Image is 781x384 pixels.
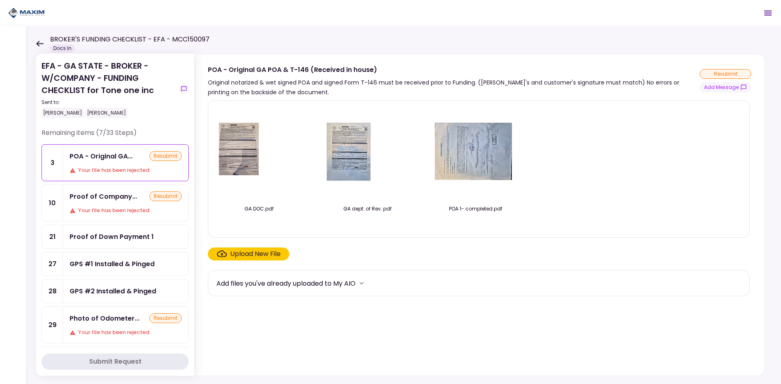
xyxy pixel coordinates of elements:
[700,69,751,79] div: resubmit
[70,328,182,336] div: Your file has been rejected
[70,232,154,242] div: Proof of Down Payment 1
[42,225,63,248] div: 21
[356,277,368,289] button: more
[230,249,281,259] div: Upload New File
[179,84,189,94] button: show-messages
[41,128,189,144] div: Remaining items (7/33 Steps)
[149,191,182,201] div: resubmit
[42,185,63,221] div: 10
[149,313,182,323] div: resubmit
[70,206,182,215] div: Your file has been rejected
[41,306,189,343] a: 29Photo of Odometer or Reefer hoursresubmitYour file has been rejected
[70,286,156,296] div: GPS #2 Installed & Pinged
[208,65,700,75] div: POA - Original GA POA & T-146 (Received in house)
[41,252,189,276] a: 27GPS #1 Installed & Pinged
[41,99,176,106] div: Sent to:
[41,60,176,118] div: EFA - GA STATE - BROKER - W/COMPANY - FUNDING CHECKLIST for Tone one inc
[41,144,189,181] a: 3POA - Original GA POA & T-146 (Received in house)resubmitYour file has been rejected
[85,108,128,118] div: [PERSON_NAME]
[70,151,133,161] div: POA - Original GA POA & T-146 (Received in house)
[50,44,75,52] div: Docs In
[89,357,142,367] div: Submit Request
[149,151,182,161] div: resubmit
[8,7,45,19] img: Partner icon
[41,279,189,303] a: 28GPS #2 Installed & Pinged
[70,166,182,174] div: Your file has been rejected
[42,347,63,370] div: 32
[41,347,189,371] a: 32Interview
[433,205,518,213] div: POA 1- completed.pdf
[41,184,189,221] a: 10Proof of Company FEINresubmitYour file has been rejected
[42,252,63,276] div: 27
[216,278,356,289] div: Add files you've already uploaded to My AIO
[42,280,63,303] div: 28
[42,307,63,343] div: 29
[50,35,209,44] h1: BROKER'S FUNDING CHECKLIST - EFA - MCC150097
[325,205,410,213] div: GA dept. of Rev..pdf
[70,313,140,323] div: Photo of Odometer or Reefer hours
[42,145,63,181] div: 3
[41,354,189,370] button: Submit Request
[41,108,84,118] div: [PERSON_NAME]
[208,78,700,97] div: Original notarized & wet signed POA and signed Form T-146 must be received prior to Funding. ([PE...
[70,259,155,269] div: GPS #1 Installed & Pinged
[758,3,778,23] button: Open menu
[194,54,765,376] div: POA - Original GA POA & T-146 (Received in house)Original notarized & wet signed POA and signed F...
[216,205,302,213] div: GA DOC.pdf
[208,247,289,260] span: Click here to upload the required document
[700,82,751,93] button: show-messages
[41,225,189,249] a: 21Proof of Down Payment 1
[70,191,137,202] div: Proof of Company FEIN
